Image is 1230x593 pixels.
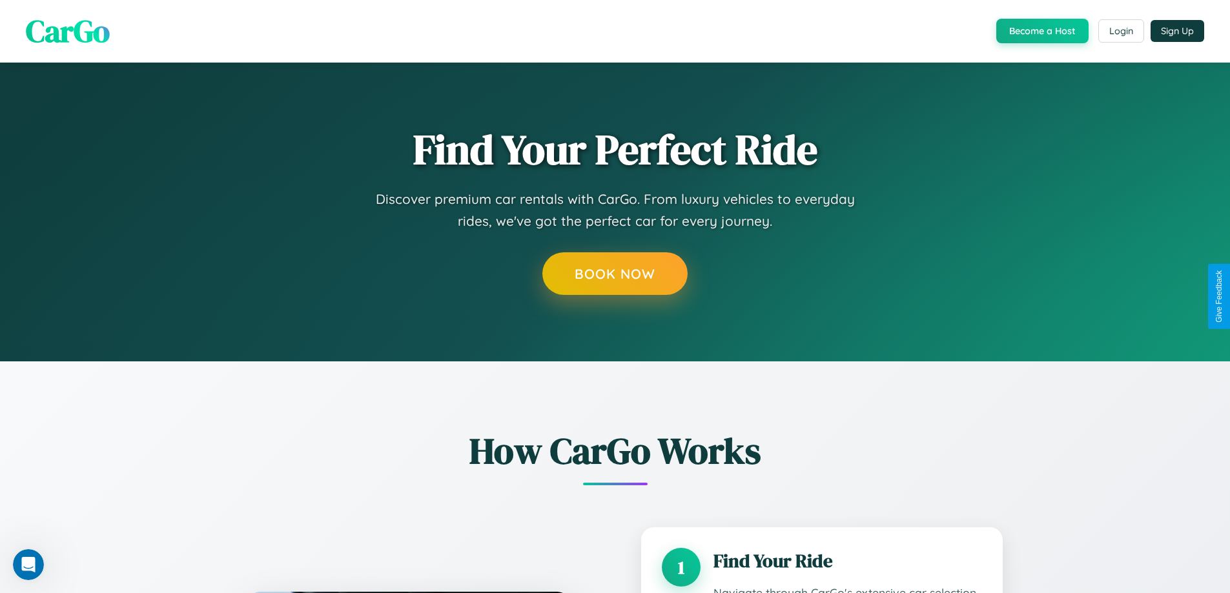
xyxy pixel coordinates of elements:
[228,426,1003,476] h2: How CarGo Works
[996,19,1089,43] button: Become a Host
[662,548,701,587] div: 1
[542,252,688,295] button: Book Now
[13,549,44,580] iframe: Intercom live chat
[26,10,110,52] span: CarGo
[1098,19,1144,43] button: Login
[1151,20,1204,42] button: Sign Up
[357,188,874,232] p: Discover premium car rentals with CarGo. From luxury vehicles to everyday rides, we've got the pe...
[713,548,982,574] h3: Find Your Ride
[1215,270,1224,323] div: Give Feedback
[413,127,817,172] h1: Find Your Perfect Ride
